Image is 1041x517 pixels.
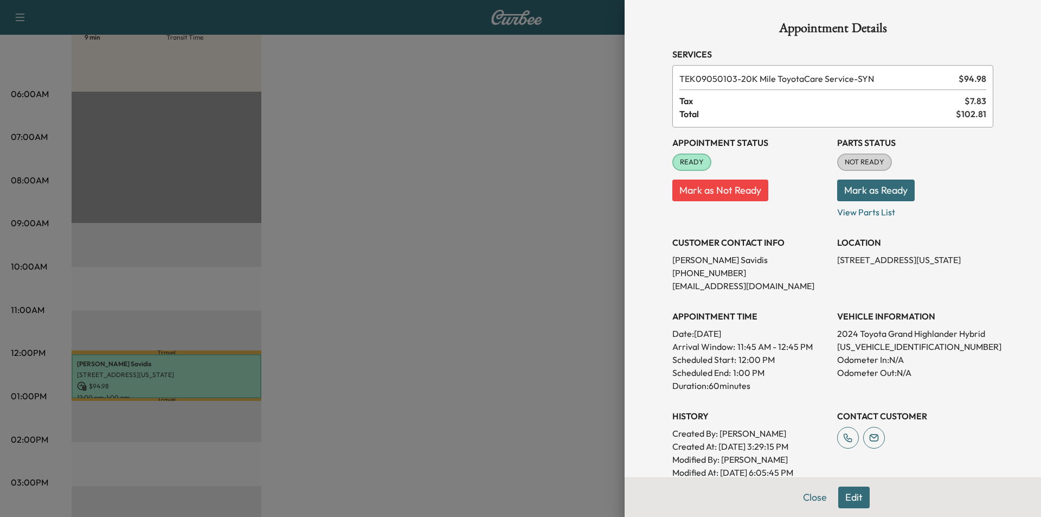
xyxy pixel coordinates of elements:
[837,201,993,219] p: View Parts List
[672,327,828,340] p: Date: [DATE]
[837,236,993,249] h3: LOCATION
[956,107,986,120] span: $ 102.81
[965,94,986,107] span: $ 7.83
[672,310,828,323] h3: APPOINTMENT TIME
[837,327,993,340] p: 2024 Toyota Grand Highlander Hybrid
[672,410,828,423] h3: History
[733,366,764,379] p: 1:00 PM
[679,72,954,85] span: 20K Mile ToyotaCare Service-SYN
[672,136,828,149] h3: Appointment Status
[672,379,828,392] p: Duration: 60 minutes
[672,366,731,379] p: Scheduled End:
[672,440,828,453] p: Created At : [DATE] 3:29:15 PM
[679,107,956,120] span: Total
[737,340,813,353] span: 11:45 AM - 12:45 PM
[673,157,710,168] span: READY
[672,266,828,279] p: [PHONE_NUMBER]
[837,310,993,323] h3: VEHICLE INFORMATION
[672,353,736,366] p: Scheduled Start:
[959,72,986,85] span: $ 94.98
[672,253,828,266] p: [PERSON_NAME] Savidis
[672,22,993,39] h1: Appointment Details
[672,236,828,249] h3: CUSTOMER CONTACT INFO
[837,353,993,366] p: Odometer In: N/A
[837,180,915,201] button: Mark as Ready
[837,410,993,423] h3: CONTACT CUSTOMER
[672,453,828,466] p: Modified By : [PERSON_NAME]
[738,353,775,366] p: 12:00 PM
[672,279,828,292] p: [EMAIL_ADDRESS][DOMAIN_NAME]
[838,487,870,508] button: Edit
[672,180,768,201] button: Mark as Not Ready
[837,136,993,149] h3: Parts Status
[672,427,828,440] p: Created By : [PERSON_NAME]
[837,366,993,379] p: Odometer Out: N/A
[838,157,891,168] span: NOT READY
[837,253,993,266] p: [STREET_ADDRESS][US_STATE]
[679,94,965,107] span: Tax
[837,340,993,353] p: [US_VEHICLE_IDENTIFICATION_NUMBER]
[796,487,834,508] button: Close
[672,48,993,61] h3: Services
[672,340,828,353] p: Arrival Window:
[672,466,828,479] p: Modified At : [DATE] 6:05:45 PM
